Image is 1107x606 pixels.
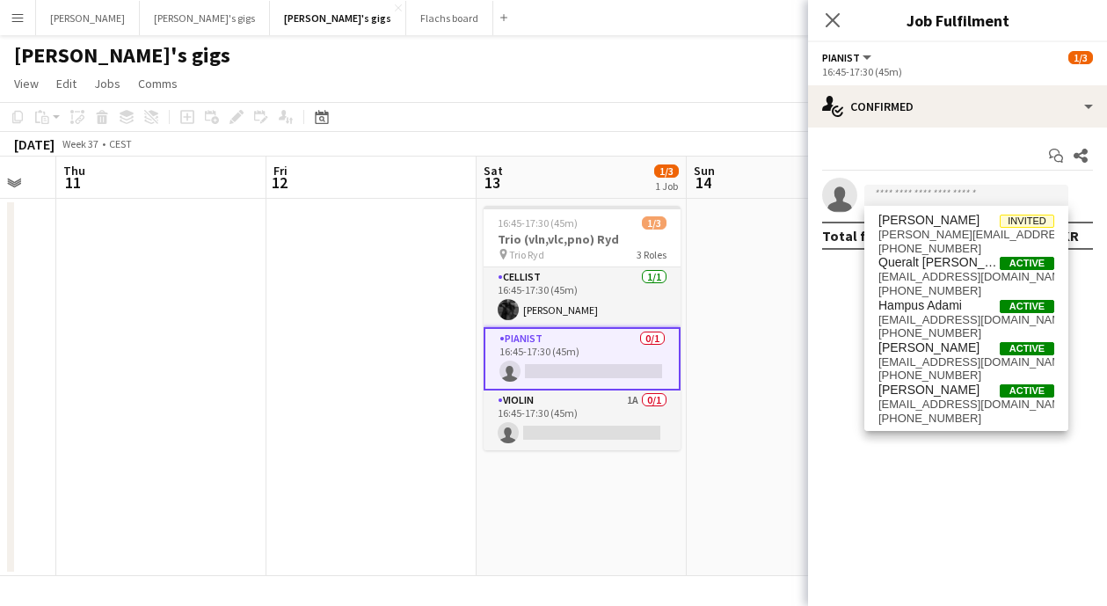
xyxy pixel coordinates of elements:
app-job-card: 16:45-17:30 (45m)1/3Trio (vln,vlc,pno) Ryd Trio Ryd3 RolesCellist1/116:45-17:30 (45m)[PERSON_NAME... [484,206,681,450]
span: 1/3 [642,216,666,230]
span: 13 [481,172,503,193]
h3: Trio (vln,vlc,pno) Ryd [484,231,681,247]
span: Active [1000,342,1054,355]
a: Edit [49,72,84,95]
span: Comms [138,76,178,91]
span: View [14,76,39,91]
div: Confirmed [808,85,1107,128]
div: Total fee [822,227,882,245]
span: 14 [691,172,715,193]
span: Trio Ryd [509,248,544,261]
span: 3 Roles [637,248,666,261]
span: Sat [484,163,503,179]
span: hampusadami@gmail.com [878,313,1054,327]
span: Benjamin Aggerbeck [878,383,980,398]
div: [DATE] [14,135,55,153]
app-card-role: Cellist1/116:45-17:30 (45m)[PERSON_NAME] [484,267,681,327]
span: Edit [56,76,76,91]
h3: Job Fulfilment [808,9,1107,32]
div: 1 Job [655,179,678,193]
span: Active [1000,300,1054,313]
span: 11 [61,172,85,193]
span: Hampus Adami [878,298,962,313]
span: Queralt Adam Colom [878,255,1000,270]
span: +46730386282 [878,326,1054,340]
span: Jobs [94,76,120,91]
app-card-role: Violin1A0/116:45-17:30 (45m) [484,391,681,450]
span: +46739727181 [878,242,1054,256]
button: [PERSON_NAME]'s gigs [140,1,270,35]
span: 16:45-17:30 (45m) [498,216,578,230]
a: View [7,72,46,95]
a: Jobs [87,72,127,95]
span: Fri [273,163,288,179]
span: j.agerlund@gmail.com [878,355,1054,369]
span: Thu [63,163,85,179]
span: benjaminaggerbeck@gmail.com [878,398,1054,412]
span: Invited [1000,215,1054,228]
span: Jonas Agerlund [878,340,980,355]
span: Active [1000,257,1054,270]
button: Flachs board [406,1,493,35]
span: +4530241933 [878,369,1054,383]
span: 12 [271,172,288,193]
div: 16:45-17:30 (45m) [822,65,1093,78]
button: Pianist [822,51,874,64]
span: queraltadamcolom@gmail.com [878,270,1054,284]
span: goran.abelli@gmail.com [878,228,1054,242]
span: Göran Abelli [878,213,980,228]
span: +4531433990 [878,412,1054,426]
h1: [PERSON_NAME]'s gigs [14,42,230,69]
app-card-role: Pianist0/116:45-17:30 (45m) [484,327,681,391]
span: Week 37 [58,137,102,150]
a: Comms [131,72,185,95]
span: Sun [694,163,715,179]
button: [PERSON_NAME]'s gigs [270,1,406,35]
div: CEST [109,137,132,150]
button: [PERSON_NAME] [36,1,140,35]
span: Active [1000,384,1054,398]
span: 1/3 [1068,51,1093,64]
span: +4591821768 [878,284,1054,298]
span: 1/3 [654,164,679,178]
span: Pianist [822,51,860,64]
